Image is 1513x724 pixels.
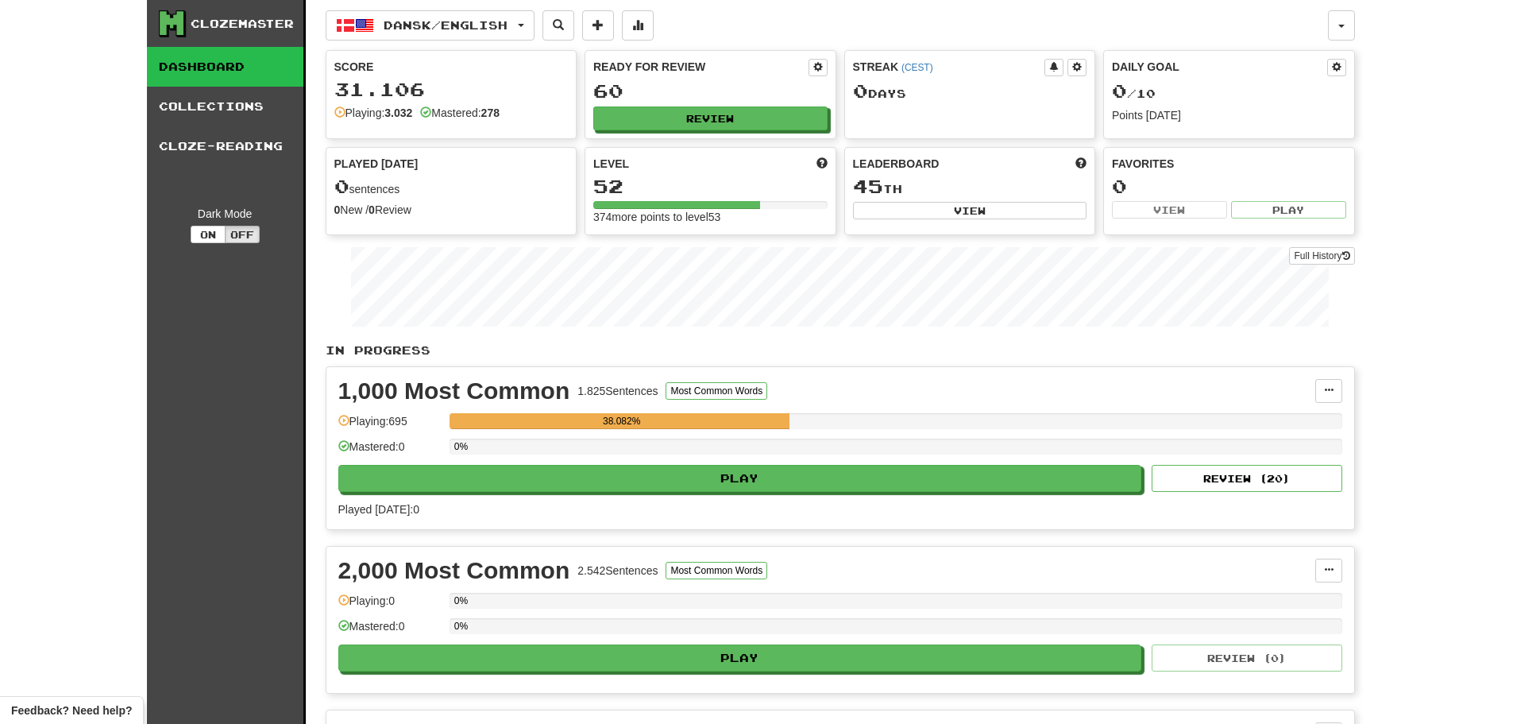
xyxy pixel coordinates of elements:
[326,343,1355,358] p: In Progress
[853,59,1045,75] div: Streak
[1152,465,1342,492] button: Review (20)
[1112,87,1156,100] span: / 10
[338,618,442,645] div: Mastered: 0
[1112,156,1346,172] div: Favorites
[901,62,933,73] a: (CEST)
[338,593,442,619] div: Playing: 0
[1075,156,1087,172] span: This week in points, UTC
[338,379,570,403] div: 1,000 Most Common
[582,10,614,41] button: Add sentence to collection
[11,703,132,718] span: Open feedback widget
[481,106,500,119] strong: 278
[593,59,809,75] div: Ready for Review
[334,176,569,197] div: sentences
[334,105,413,121] div: Playing:
[147,126,303,166] a: Cloze-Reading
[334,156,419,172] span: Played [DATE]
[454,413,789,429] div: 38.082%
[1112,79,1127,102] span: 0
[1152,645,1342,672] button: Review (0)
[1112,107,1346,123] div: Points [DATE]
[326,10,535,41] button: Dansk/English
[1231,201,1346,219] button: Play
[593,156,629,172] span: Level
[159,206,291,222] div: Dark Mode
[593,106,828,130] button: Review
[147,47,303,87] a: Dashboard
[622,10,654,41] button: More stats
[816,156,828,172] span: Score more points to level up
[338,465,1142,492] button: Play
[853,176,1087,197] div: th
[1112,176,1346,196] div: 0
[1289,247,1354,265] a: Full History
[542,10,574,41] button: Search sentences
[369,203,375,216] strong: 0
[191,16,294,32] div: Clozemaster
[420,105,500,121] div: Mastered:
[593,176,828,196] div: 52
[853,202,1087,219] button: View
[191,226,226,243] button: On
[334,175,349,197] span: 0
[593,81,828,101] div: 60
[334,79,569,99] div: 31.106
[1112,201,1227,219] button: View
[338,439,442,465] div: Mastered: 0
[334,59,569,75] div: Score
[338,413,442,439] div: Playing: 695
[334,203,341,216] strong: 0
[853,79,868,102] span: 0
[666,562,767,579] button: Most Common Words
[334,202,569,218] div: New / Review
[338,559,570,583] div: 2,000 Most Common
[593,209,828,225] div: 374 more points to level 53
[853,81,1087,102] div: Day s
[1112,59,1327,76] div: Daily Goal
[853,156,940,172] span: Leaderboard
[577,383,658,399] div: 1.825 Sentences
[666,382,767,400] button: Most Common Words
[147,87,303,126] a: Collections
[384,106,412,119] strong: 3.032
[384,18,508,32] span: Dansk / English
[338,645,1142,672] button: Play
[225,226,260,243] button: Off
[577,563,658,579] div: 2.542 Sentences
[853,175,883,197] span: 45
[338,503,419,516] span: Played [DATE]: 0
